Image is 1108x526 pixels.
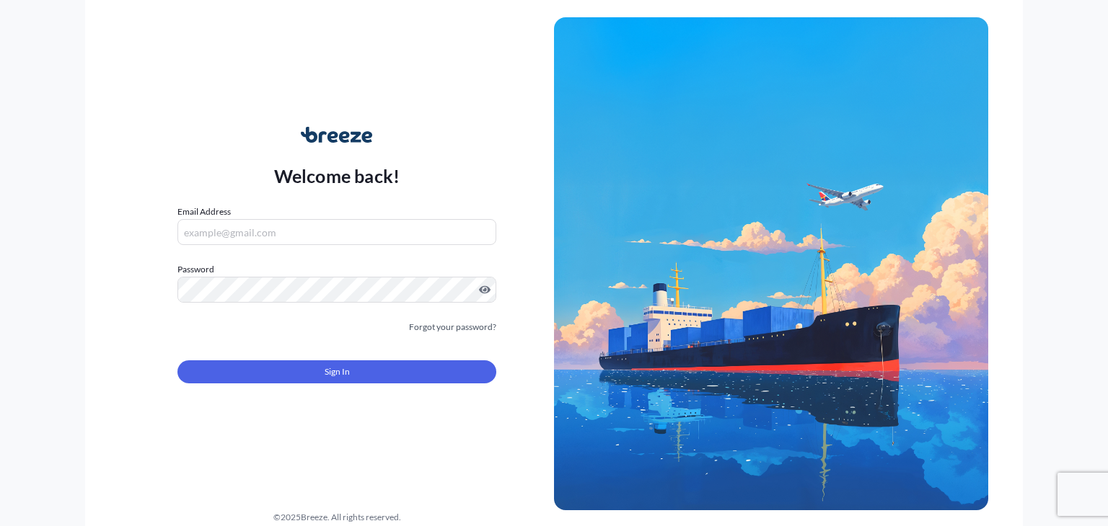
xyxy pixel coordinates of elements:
button: Show password [479,284,491,295]
label: Email Address [177,205,231,219]
p: Welcome back! [274,164,400,187]
input: example@gmail.com [177,219,496,245]
button: Sign In [177,360,496,383]
div: © 2025 Breeze. All rights reserved. [120,510,554,525]
img: Ship illustration [554,17,988,510]
span: Sign In [325,365,350,379]
label: Password [177,262,496,277]
a: Forgot your password? [409,320,496,334]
